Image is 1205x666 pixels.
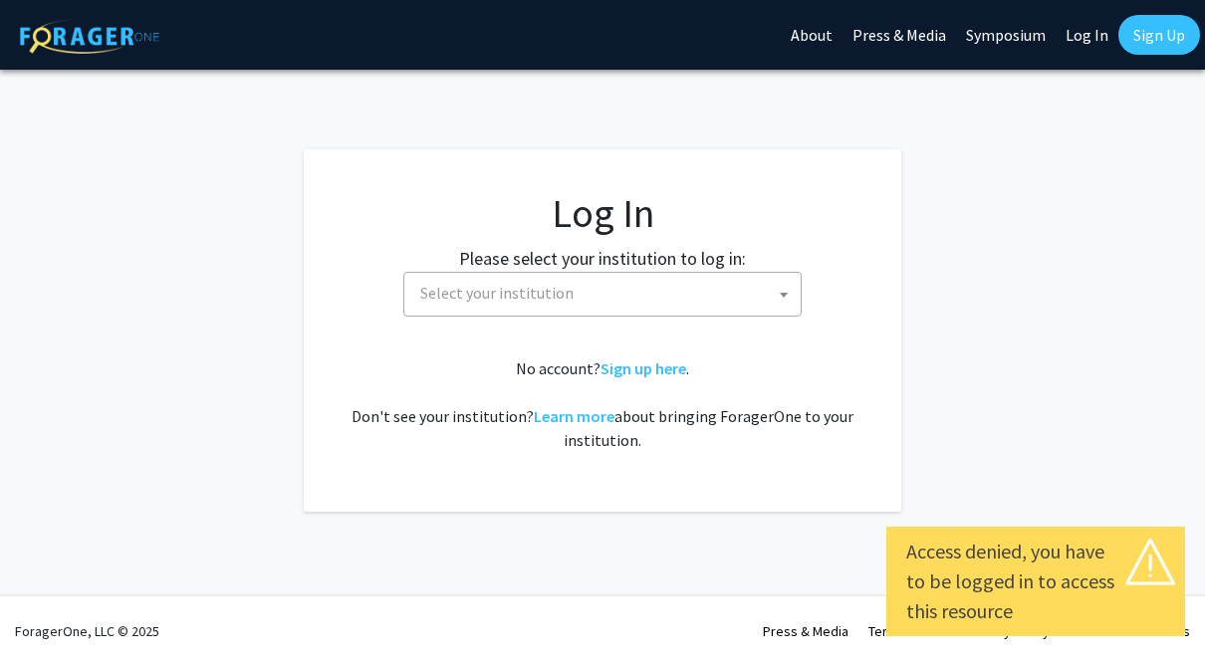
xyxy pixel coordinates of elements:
div: ForagerOne, LLC © 2025 [15,596,159,666]
a: Sign Up [1118,15,1200,55]
div: No account? . Don't see your institution? about bringing ForagerOne to your institution. [344,356,861,452]
a: Sign up here [601,358,686,378]
span: Select your institution [412,273,801,314]
h1: Log In [344,189,861,237]
div: Access denied, you have to be logged in to access this resource [906,537,1165,626]
a: Learn more about bringing ForagerOne to your institution [534,406,614,426]
span: Select your institution [403,272,802,317]
label: Please select your institution to log in: [459,245,746,272]
span: Select your institution [420,283,574,303]
img: ForagerOne Logo [20,19,159,54]
a: Press & Media [763,622,848,640]
a: Terms of Use [868,622,947,640]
